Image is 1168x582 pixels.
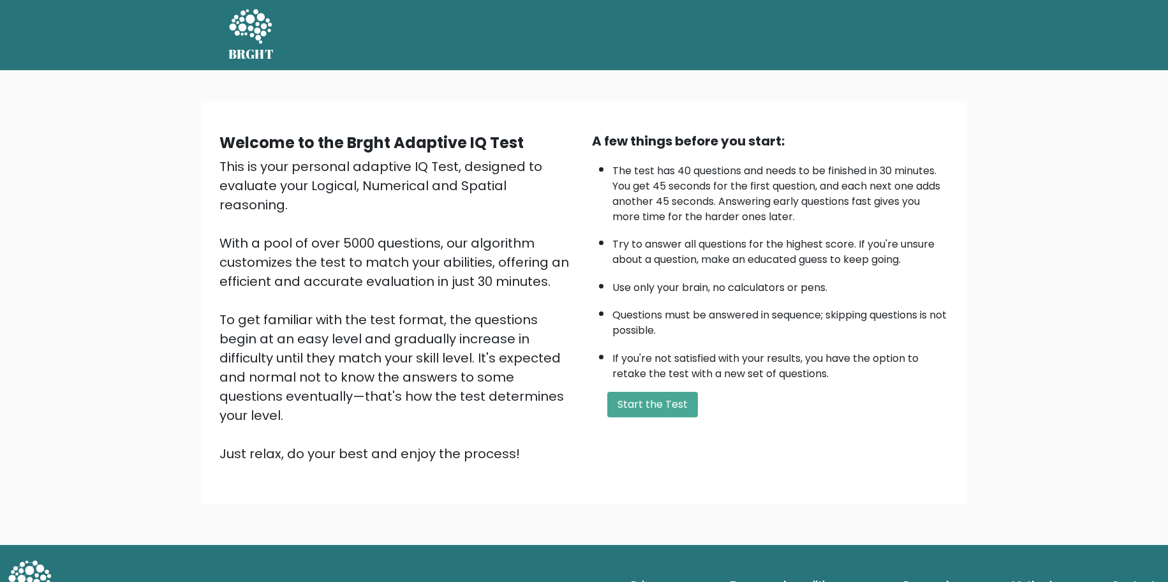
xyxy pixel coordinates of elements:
[219,132,524,153] b: Welcome to the Brght Adaptive IQ Test
[228,47,274,62] h5: BRGHT
[612,301,949,338] li: Questions must be answered in sequence; skipping questions is not possible.
[612,345,949,382] li: If you're not satisfied with your results, you have the option to retake the test with a new set ...
[228,5,274,65] a: BRGHT
[612,230,949,267] li: Try to answer all questions for the highest score. If you're unsure about a question, make an edu...
[612,157,949,225] li: The test has 40 questions and needs to be finished in 30 minutes. You get 45 seconds for the firs...
[607,392,698,417] button: Start the Test
[612,274,949,295] li: Use only your brain, no calculators or pens.
[592,131,949,151] div: A few things before you start:
[219,157,577,463] div: This is your personal adaptive IQ Test, designed to evaluate your Logical, Numerical and Spatial ...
